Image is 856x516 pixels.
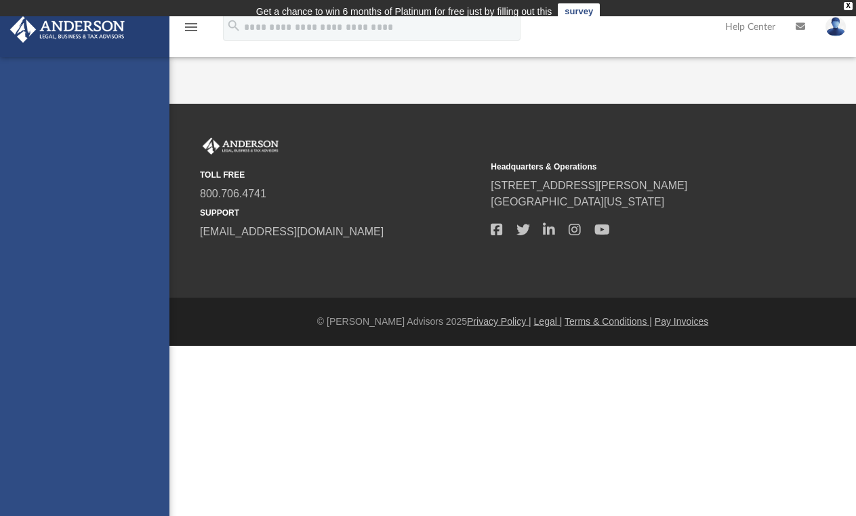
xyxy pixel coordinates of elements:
[256,3,552,20] div: Get a chance to win 6 months of Platinum for free just by filling out this
[491,196,664,207] a: [GEOGRAPHIC_DATA][US_STATE]
[491,180,687,191] a: [STREET_ADDRESS][PERSON_NAME]
[6,16,129,43] img: Anderson Advisors Platinum Portal
[844,2,853,10] div: close
[491,161,772,173] small: Headquarters & Operations
[826,17,846,37] img: User Pic
[467,316,531,327] a: Privacy Policy |
[655,316,708,327] a: Pay Invoices
[534,316,563,327] a: Legal |
[565,316,652,327] a: Terms & Conditions |
[169,315,856,329] div: © [PERSON_NAME] Advisors 2025
[558,3,600,20] a: survey
[200,207,481,219] small: SUPPORT
[200,169,481,181] small: TOLL FREE
[183,19,199,35] i: menu
[200,226,384,237] a: [EMAIL_ADDRESS][DOMAIN_NAME]
[200,188,266,199] a: 800.706.4741
[200,138,281,155] img: Anderson Advisors Platinum Portal
[183,26,199,35] a: menu
[226,18,241,33] i: search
